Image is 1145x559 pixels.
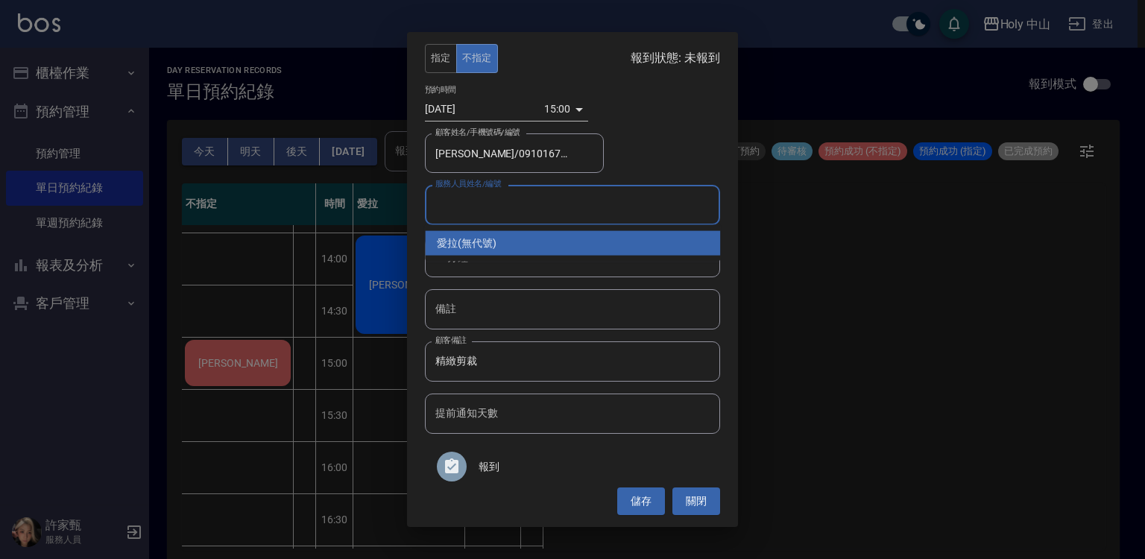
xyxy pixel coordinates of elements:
p: 報到狀態: 未報到 [631,51,720,66]
div: 15:00 [544,97,570,121]
label: 顧客姓名/手機號碼/編號 [435,127,520,138]
button: 指定 [425,44,457,73]
span: 愛拉 [437,236,458,251]
button: 儲存 [617,487,665,515]
div: 報到 [425,446,720,487]
label: 顧客備註 [435,335,467,346]
span: 報到 [479,459,708,475]
div: (無代號) [425,231,720,256]
button: 不指定 [456,44,498,73]
button: 關閉 [672,487,720,515]
input: Choose date, selected date is 2025-10-10 [425,97,544,121]
label: 服務人員姓名/編號 [435,178,501,189]
label: 預約時間 [425,84,456,95]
